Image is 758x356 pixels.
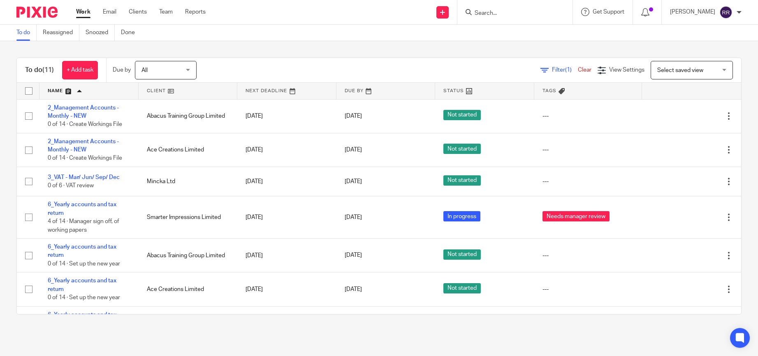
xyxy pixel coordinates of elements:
[185,8,206,16] a: Reports
[139,272,238,306] td: Ace Creations Limited
[141,67,148,73] span: All
[48,175,120,180] a: 3_VAT - Mar/ Jun/ Sep/ Dec
[159,8,173,16] a: Team
[345,147,362,153] span: [DATE]
[237,167,336,196] td: [DATE]
[113,66,131,74] p: Due by
[237,239,336,272] td: [DATE]
[542,88,556,93] span: Tags
[129,8,147,16] a: Clients
[121,25,141,41] a: Done
[474,10,548,17] input: Search
[542,177,634,186] div: ---
[139,306,238,340] td: Mincka Ltd
[48,261,120,267] span: 0 of 14 · Set up the new year
[542,112,634,120] div: ---
[237,272,336,306] td: [DATE]
[48,244,116,258] a: 6_Yearly accounts and tax return
[139,133,238,167] td: Ace Creations Limited
[237,99,336,133] td: [DATE]
[139,239,238,272] td: Abacus Training Group Limited
[48,219,119,233] span: 4 of 14 · Manager sign off, of working papers
[542,211,610,221] span: Needs manager review
[48,295,120,300] span: 0 of 14 · Set up the new year
[76,8,90,16] a: Work
[48,139,119,153] a: 2_Management Accounts - Monthly - NEW
[657,67,703,73] span: Select saved view
[48,156,122,161] span: 0 of 14 · Create Workings File
[139,196,238,239] td: Smarter Impressions Limited
[62,61,98,79] a: + Add task
[48,278,116,292] a: 6_Yearly accounts and tax return
[552,67,578,73] span: Filter
[593,9,624,15] span: Get Support
[139,99,238,133] td: Abacus Training Group Limited
[345,179,362,184] span: [DATE]
[565,67,572,73] span: (1)
[443,249,481,260] span: Not started
[25,66,54,74] h1: To do
[237,196,336,239] td: [DATE]
[670,8,715,16] p: [PERSON_NAME]
[48,202,116,216] a: 6_Yearly accounts and tax return
[443,110,481,120] span: Not started
[443,283,481,293] span: Not started
[16,7,58,18] img: Pixie
[542,285,634,293] div: ---
[48,183,94,188] span: 0 of 6 · VAT review
[345,113,362,119] span: [DATE]
[42,67,54,73] span: (11)
[542,251,634,260] div: ---
[345,286,362,292] span: [DATE]
[578,67,591,73] a: Clear
[48,121,122,127] span: 0 of 14 · Create Workings File
[43,25,79,41] a: Reassigned
[443,211,480,221] span: In progress
[345,214,362,220] span: [DATE]
[542,146,634,154] div: ---
[443,144,481,154] span: Not started
[48,312,116,326] a: 6_Yearly accounts and tax return
[345,253,362,258] span: [DATE]
[139,167,238,196] td: Mincka Ltd
[443,175,481,186] span: Not started
[237,133,336,167] td: [DATE]
[237,306,336,340] td: [DATE]
[86,25,115,41] a: Snoozed
[48,105,119,119] a: 2_Management Accounts - Monthly - NEW
[719,6,733,19] img: svg%3E
[609,67,644,73] span: View Settings
[16,25,37,41] a: To do
[103,8,116,16] a: Email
